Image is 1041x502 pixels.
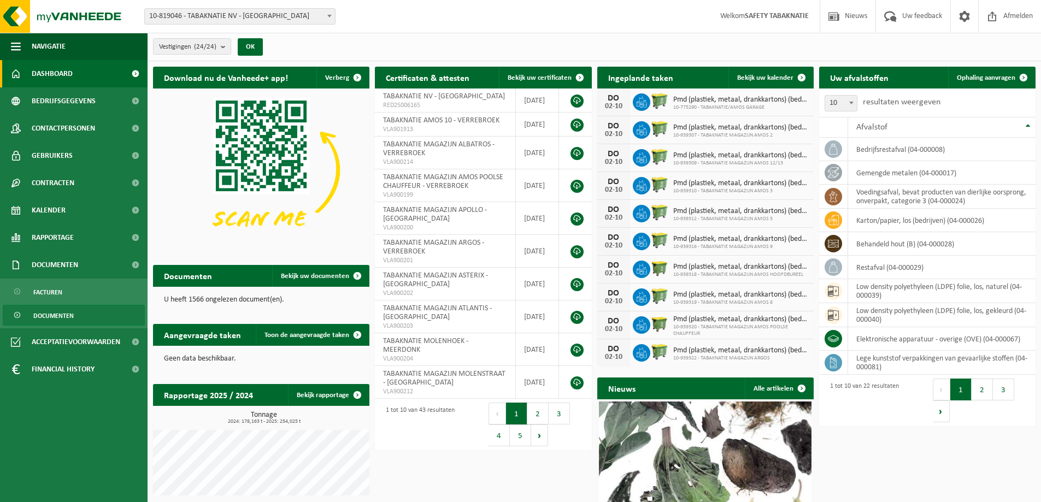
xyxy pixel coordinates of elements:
[673,132,808,139] span: 10-939307 - TABAKNATIE MAGAZIJN AMOS 2
[650,92,669,110] img: WB-0660-HPE-GN-50
[153,265,223,286] h2: Documenten
[673,123,808,132] span: Pmd (plastiek, metaal, drankkartons) (bedrijven)
[380,401,455,447] div: 1 tot 10 van 43 resultaten
[32,251,78,279] span: Documenten
[933,379,950,400] button: Previous
[531,424,548,446] button: Next
[603,298,625,305] div: 02-10
[316,67,368,88] button: Verberg
[650,147,669,166] img: WB-0660-HPE-GN-50
[32,33,66,60] span: Navigatie
[603,317,625,326] div: DO
[264,332,349,339] span: Toon de aangevraagde taken
[32,169,74,197] span: Contracten
[650,342,669,361] img: WB-0660-HPE-GN-50
[603,326,625,333] div: 02-10
[673,315,808,324] span: Pmd (plastiek, metaal, drankkartons) (bedrijven)
[673,188,808,194] span: 10-939310 - TABAKNATIE MAGAZIJN AMOS 3
[673,346,808,355] span: Pmd (plastiek, metaal, drankkartons) (bedrijven)
[603,94,625,103] div: DO
[3,281,145,302] a: Facturen
[256,324,368,346] a: Toon de aangevraagde taken
[158,419,369,424] span: 2024: 178,163 t - 2025: 254,025 t
[993,379,1014,400] button: 3
[153,384,264,405] h2: Rapportage 2025 / 2024
[516,169,560,202] td: [DATE]
[516,202,560,235] td: [DATE]
[603,205,625,214] div: DO
[383,140,495,157] span: TABAKNATIE MAGAZIJN ALBATROS - VERREBROEK
[650,175,669,194] img: WB-0660-HPE-GN-50
[383,223,507,232] span: VLA900200
[848,279,1036,303] td: low density polyethyleen (LDPE) folie, los, naturel (04-000039)
[848,256,1036,279] td: restafval (04-000029)
[383,370,505,387] span: TABAKNATIE MAGAZIJN MOLENSTRAAT - [GEOGRAPHIC_DATA]
[848,351,1036,375] td: lege kunststof verpakkingen van gevaarlijke stoffen (04-000081)
[737,74,793,81] span: Bekijk uw kalender
[950,379,972,400] button: 1
[153,38,231,55] button: Vestigingen(24/24)
[383,387,507,396] span: VLA900212
[164,296,358,304] p: U heeft 1566 ongelezen document(en).
[32,197,66,224] span: Kalender
[516,137,560,169] td: [DATE]
[603,345,625,353] div: DO
[673,263,808,271] span: Pmd (plastiek, metaal, drankkartons) (bedrijven)
[33,282,62,303] span: Facturen
[383,125,507,134] span: VLA901913
[153,324,252,345] h2: Aangevraagde taken
[650,287,669,305] img: WB-0660-HPE-GN-50
[650,259,669,277] img: WB-1100-HPE-GN-50
[516,113,560,137] td: [DATE]
[383,206,487,223] span: TABAKNATIE MAGAZIJN APOLLO - [GEOGRAPHIC_DATA]
[848,185,1036,209] td: voedingsafval, bevat producten van dierlijke oorsprong, onverpakt, categorie 3 (04-000024)
[164,355,358,363] p: Geen data beschikbaar.
[825,95,857,111] span: 10
[673,299,808,306] span: 10-939319 - TABAKNATIE MAGAZIJN AMOS 8
[673,151,808,160] span: Pmd (plastiek, metaal, drankkartons) (bedrijven)
[933,400,950,422] button: Next
[383,173,503,190] span: TABAKNATIE MAGAZIJN AMOS POOLSE CHAUFFEUR - VERREBROEK
[856,123,887,132] span: Afvalstof
[603,353,625,361] div: 02-10
[603,122,625,131] div: DO
[673,179,808,188] span: Pmd (plastiek, metaal, drankkartons) (bedrijven)
[499,67,591,88] a: Bekijk uw certificaten
[383,116,499,125] span: TABAKNATIE AMOS 10 - VERREBROEK
[863,98,940,107] label: resultaten weergeven
[159,39,216,55] span: Vestigingen
[825,96,857,111] span: 10
[383,337,468,354] span: TABAKNATIE MOLENHOEK - MEERDONK
[673,324,808,337] span: 10-939320 - TABAKNATIE MAGAZIJN AMOS POOLSE CHAUFFEUR
[728,67,813,88] a: Bekijk uw kalender
[603,131,625,138] div: 02-10
[650,120,669,138] img: WB-0660-HPE-GN-50
[383,289,507,298] span: VLA900202
[516,333,560,366] td: [DATE]
[375,67,480,88] h2: Certificaten & attesten
[516,235,560,268] td: [DATE]
[238,38,263,56] button: OK
[383,158,507,167] span: VLA900214
[325,74,349,81] span: Verberg
[281,273,349,280] span: Bekijk uw documenten
[673,96,808,104] span: Pmd (plastiek, metaal, drankkartons) (bedrijven)
[603,158,625,166] div: 02-10
[673,235,808,244] span: Pmd (plastiek, metaal, drankkartons) (bedrijven)
[32,356,95,383] span: Financial History
[144,8,336,25] span: 10-819046 - TABAKNATIE NV - ANTWERPEN
[33,305,74,326] span: Documenten
[597,377,646,399] h2: Nieuws
[673,104,808,111] span: 10-775290 - TABAKNATIE/AMOS GARAGE
[972,379,993,400] button: 2
[516,300,560,333] td: [DATE]
[673,160,808,167] span: 10-939309 - TABAKNATIE MAGAZIJN AMOS 12/13
[383,322,507,330] span: VLA900203
[603,242,625,250] div: 02-10
[383,304,492,321] span: TABAKNATIE MAGAZIJN ATLANTIS - [GEOGRAPHIC_DATA]
[848,138,1036,161] td: bedrijfsrestafval (04-000008)
[32,60,73,87] span: Dashboard
[603,178,625,186] div: DO
[194,43,216,50] count: (24/24)
[957,74,1015,81] span: Ophaling aanvragen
